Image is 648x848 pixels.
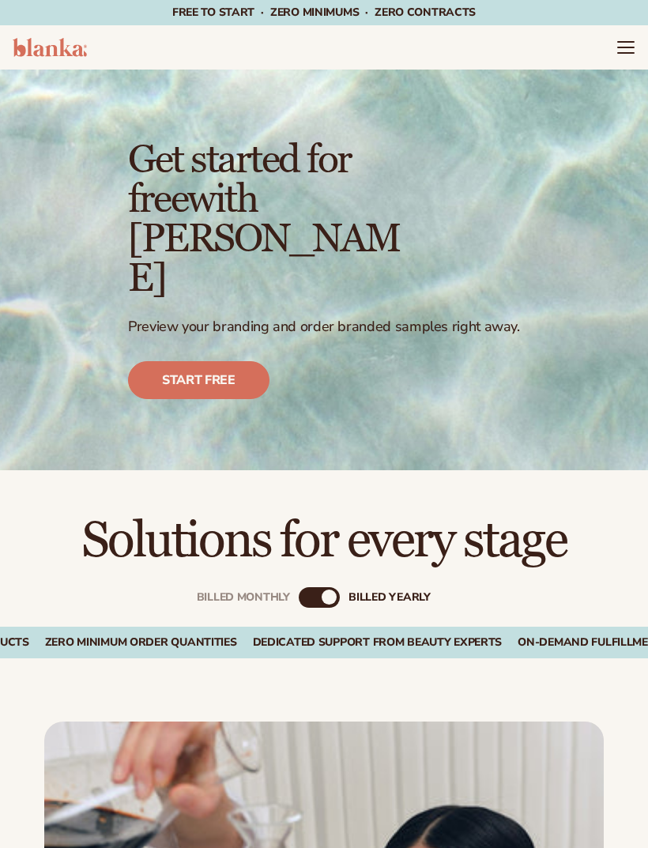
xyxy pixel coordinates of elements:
[13,38,87,57] img: logo
[616,38,635,57] summary: Menu
[348,591,430,603] div: billed Yearly
[253,636,503,650] div: Dedicated Support From Beauty Experts
[45,636,237,650] div: Zero Minimum Order QuantitieS
[128,318,520,336] p: Preview your branding and order branded samples right away.
[172,5,476,20] span: Free to start · ZERO minimums · ZERO contracts
[197,591,290,603] div: Billed Monthly
[128,361,269,399] a: Start free
[128,141,411,299] h1: Get started for free with [PERSON_NAME]
[44,514,604,567] h2: Solutions for every stage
